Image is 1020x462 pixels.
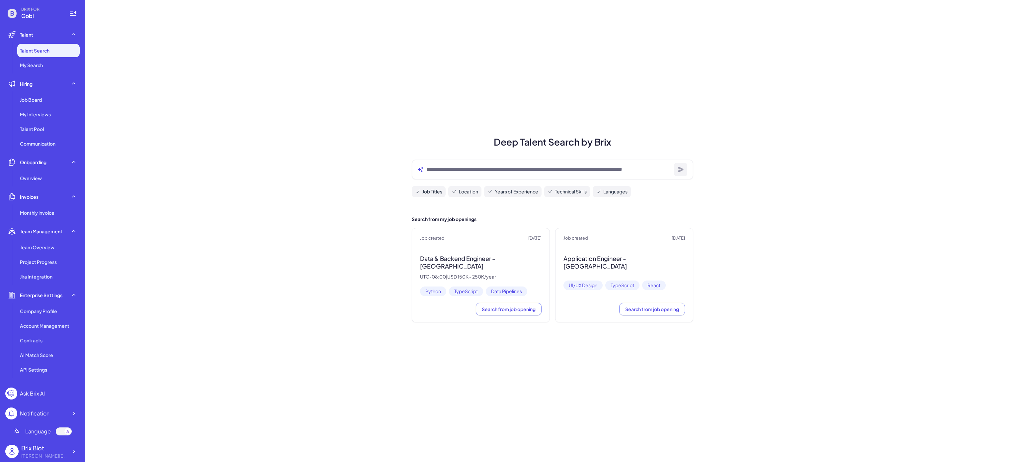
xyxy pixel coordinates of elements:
span: Team Management [20,228,62,235]
span: Search from job opening [482,306,536,312]
span: My Interviews [20,111,51,118]
div: Brix Blot [21,443,68,452]
span: Language [25,427,51,435]
span: Job created [420,235,445,242]
span: Company Profile [20,308,57,314]
img: user_logo.png [5,445,19,458]
div: blake@joinbrix.com [21,452,68,459]
span: Talent [20,31,33,38]
button: Search from job opening [476,303,542,315]
span: Location [459,188,478,195]
span: Hiring [20,80,33,87]
span: Project Progress [20,259,57,265]
span: BRIX FOR [21,7,61,12]
span: Gobi [21,12,61,20]
span: Job Titles [422,188,442,195]
span: Onboarding [20,159,46,166]
span: API Settings [20,366,47,373]
span: Communication [20,140,55,147]
span: Languages [603,188,628,195]
span: Years of Experience [495,188,538,195]
p: UTC-08:00 | USD 150K - 250K/year [420,274,542,280]
span: Data Pipelines [486,287,527,296]
h3: Data & Backend Engineer - [GEOGRAPHIC_DATA] [420,255,542,270]
h3: Application Engineer - [GEOGRAPHIC_DATA] [563,255,685,270]
span: Python [420,287,446,296]
span: Team Overview [20,244,54,251]
span: Contracts [20,337,42,344]
button: Search from job opening [619,303,685,315]
h2: Search from my job openings [412,216,693,223]
span: Search from job opening [625,306,679,312]
span: Monthly invoice [20,209,54,216]
span: AI Match Score [20,352,53,358]
span: Overview [20,175,42,181]
span: Jira Integration [20,273,52,280]
span: Invoices [20,193,39,200]
span: [DATE] [528,235,542,242]
span: TypeScript [605,281,639,290]
span: My Search [20,62,43,68]
span: Technical Skills [555,188,587,195]
span: Enterprise Settings [20,292,62,298]
span: [DATE] [672,235,685,242]
span: Job Board [20,96,42,103]
span: Talent Pool [20,126,44,132]
span: UI/UX Design [563,281,603,290]
span: Job created [563,235,588,242]
span: Talent Search [20,47,49,54]
span: React [642,281,666,290]
span: Account Management [20,322,69,329]
span: TypeScript [449,287,483,296]
h1: Deep Talent Search by Brix [404,135,701,149]
div: Notification [20,409,49,417]
div: Ask Brix AI [20,390,45,398]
